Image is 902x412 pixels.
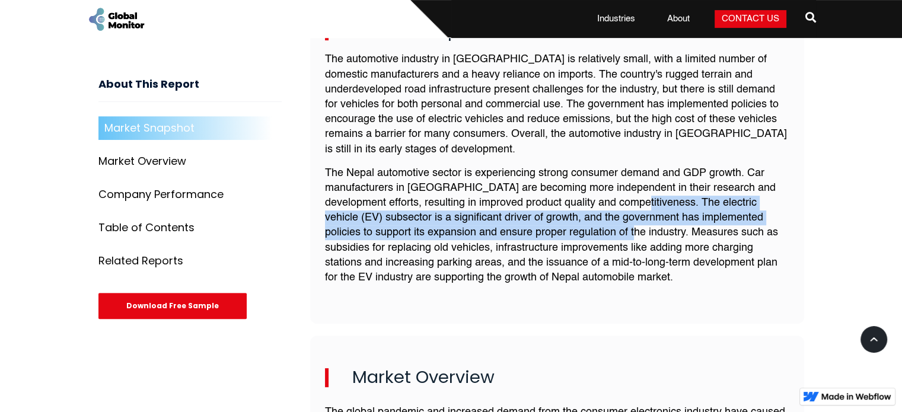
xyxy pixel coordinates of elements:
p: The Nepal automotive sector is experiencing strong consumer demand and GDP growth. Car manufactur... [325,166,789,286]
a: home [87,6,146,33]
div: Company Performance [98,189,224,201]
span:  [805,9,816,25]
div: Table of Contents [98,222,195,234]
a: Related Reports [98,250,282,273]
img: Made in Webflow [821,393,891,400]
h3: About This Report [98,78,282,103]
a: About [660,13,697,25]
a: Table of Contents [98,216,282,240]
div: Market Overview [98,156,186,168]
a: Contact Us [715,10,786,28]
p: The automotive industry in [GEOGRAPHIC_DATA] is relatively small, with a limited number of domest... [325,52,789,157]
a:  [805,7,816,31]
a: Industries [590,13,642,25]
a: Market Overview [98,150,282,174]
a: Company Performance [98,183,282,207]
div: Download Free Sample [98,293,247,320]
div: Related Reports [98,255,183,267]
h2: Market Overview [325,368,789,387]
a: Market Snapshot [98,117,282,140]
div: Market Snapshot [104,123,195,135]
